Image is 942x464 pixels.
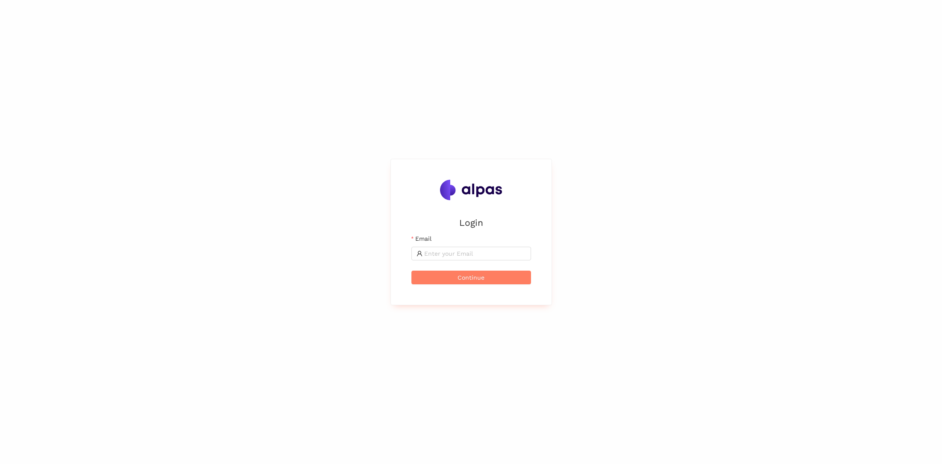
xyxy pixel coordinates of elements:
[440,180,502,200] img: Alpas.ai Logo
[411,271,531,284] button: Continue
[458,273,484,282] span: Continue
[424,249,526,258] input: Email
[411,216,531,230] h2: Login
[417,251,423,257] span: user
[411,234,431,243] label: Email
